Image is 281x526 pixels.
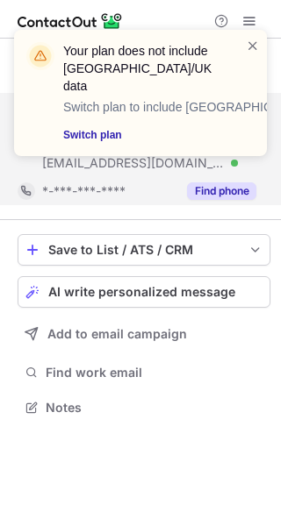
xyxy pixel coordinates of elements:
[48,285,235,299] span: AI write personalized message
[63,126,225,144] a: Switch plan
[47,327,187,341] span: Add to email campaign
[48,243,240,257] div: Save to List / ATS / CRM
[18,318,270,350] button: Add to email campaign
[18,11,123,32] img: ContactOut v5.3.10
[18,276,270,308] button: AI write personalized message
[63,42,225,95] header: Your plan does not include [GEOGRAPHIC_DATA]/UK data
[26,42,54,70] img: warning
[18,360,270,385] button: Find work email
[18,234,270,266] button: save-profile-one-click
[46,400,263,416] span: Notes
[18,395,270,420] button: Notes
[187,182,256,200] button: Reveal Button
[46,365,263,380] span: Find work email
